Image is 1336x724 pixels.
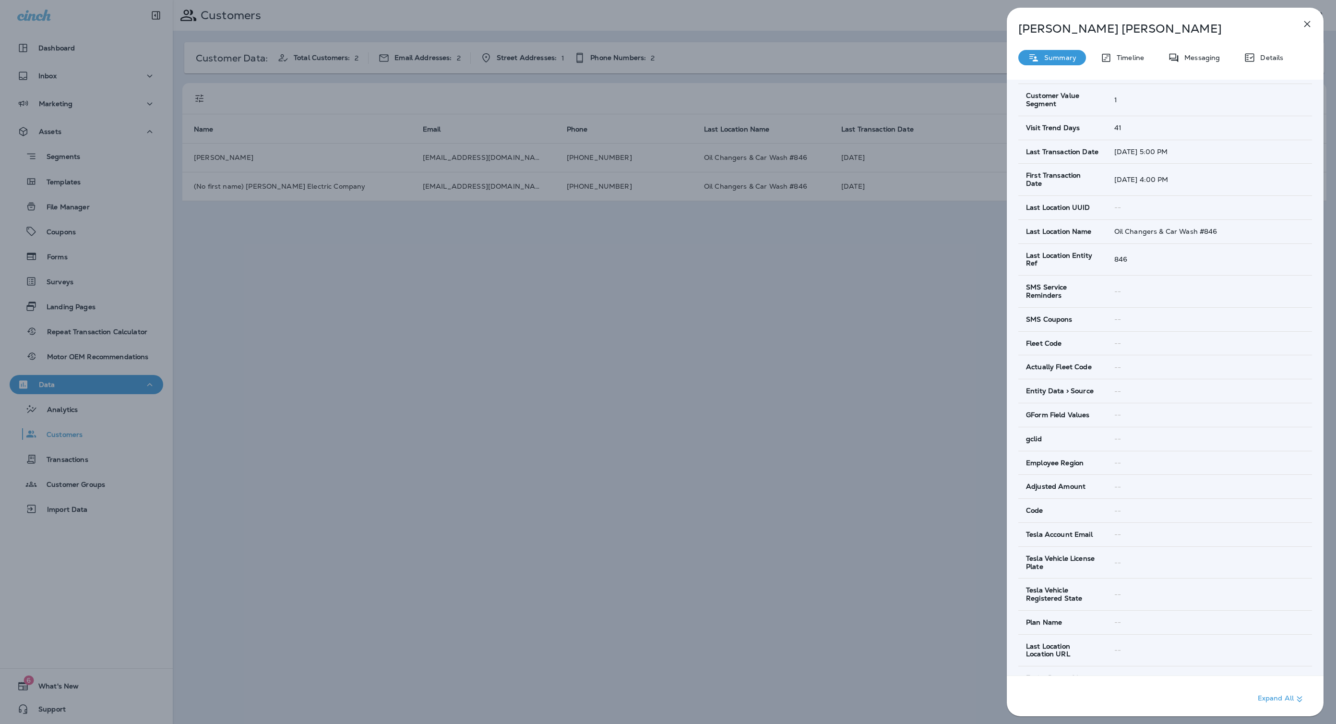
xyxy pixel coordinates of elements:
span: -- [1114,387,1121,396]
button: Expand All [1254,690,1309,708]
span: -- [1114,590,1121,599]
span: Last Location Entity Ref [1026,252,1099,268]
span: SMS Coupons [1026,315,1073,324]
span: Visit Trend Days [1026,124,1080,132]
span: 41 [1114,123,1121,132]
span: -- [1114,507,1121,515]
span: -- [1114,315,1121,324]
p: Timeline [1112,54,1144,61]
span: Employee Region [1026,459,1084,467]
span: Tesla Vehicle License Plate [1026,555,1099,571]
span: Last Location Location URL [1026,642,1099,659]
span: Customer Value Segment [1026,92,1099,108]
span: Last Location UUID [1026,204,1090,212]
span: SMS Service Reminders [1026,283,1099,300]
span: -- [1114,287,1121,296]
span: Entity Data > Source [1026,387,1094,395]
span: gclid [1026,435,1042,443]
span: -- [1114,410,1121,419]
span: 846 [1114,255,1127,264]
span: Code [1026,507,1043,515]
span: -- [1114,363,1121,372]
span: Actually Fleet Code [1026,363,1092,371]
p: Expand All [1258,693,1305,705]
span: Oil Changers & Car Wash #846 [1114,227,1217,236]
span: -- [1114,483,1121,491]
span: Fleet Code [1026,339,1062,348]
span: Adjusted Amount [1026,483,1085,491]
span: [DATE] 5:00 PM [1114,147,1168,156]
span: -- [1114,459,1121,467]
span: GForm Field Values [1026,411,1090,419]
p: Details [1255,54,1283,61]
span: -- [1114,339,1121,348]
span: -- [1114,203,1121,212]
span: -- [1114,434,1121,443]
span: Plan Name [1026,618,1062,627]
span: First Transaction Date [1026,171,1099,188]
span: Last Transaction Date [1026,148,1098,156]
p: Summary [1039,54,1076,61]
span: -- [1114,530,1121,539]
span: 1 [1114,96,1117,104]
span: -- [1114,558,1121,567]
span: -- [1114,618,1121,627]
span: Last Location Name [1026,228,1092,236]
span: Tesla Account Email [1026,531,1093,539]
span: -- [1114,646,1121,654]
p: [PERSON_NAME] [PERSON_NAME] [1018,22,1280,36]
span: Entity Data > Gform Unique Id [1026,674,1099,690]
p: Messaging [1180,54,1220,61]
span: [DATE] 4:00 PM [1114,175,1169,184]
span: Tesla Vehicle Registered State [1026,586,1099,603]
